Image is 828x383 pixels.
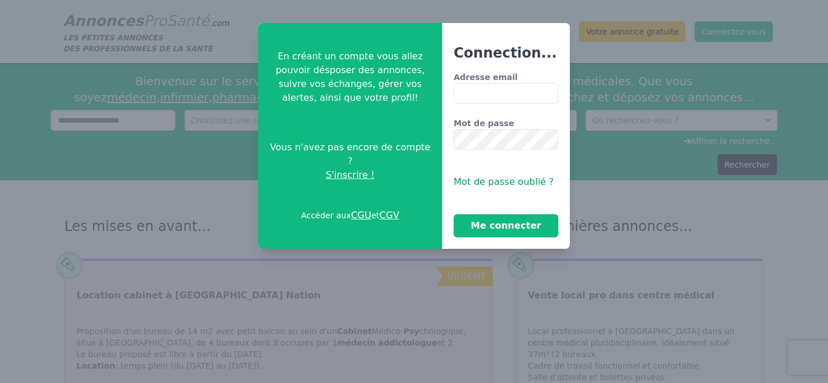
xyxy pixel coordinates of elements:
[326,168,375,182] span: S'inscrire !
[454,117,558,129] label: Mot de passe
[301,208,400,222] p: Accéder aux et
[379,210,400,221] a: CGV
[454,214,558,237] button: Me connecter
[454,44,558,62] h3: Connection...
[454,71,558,83] label: Adresse email
[267,141,433,168] span: Vous n'avez pas encore de compte ?
[454,176,554,187] span: Mot de passe oublié ?
[351,210,371,221] a: CGU
[267,50,433,105] p: En créant un compte vous allez pouvoir désposer des annonces, suivre vos échanges, gérer vos aler...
